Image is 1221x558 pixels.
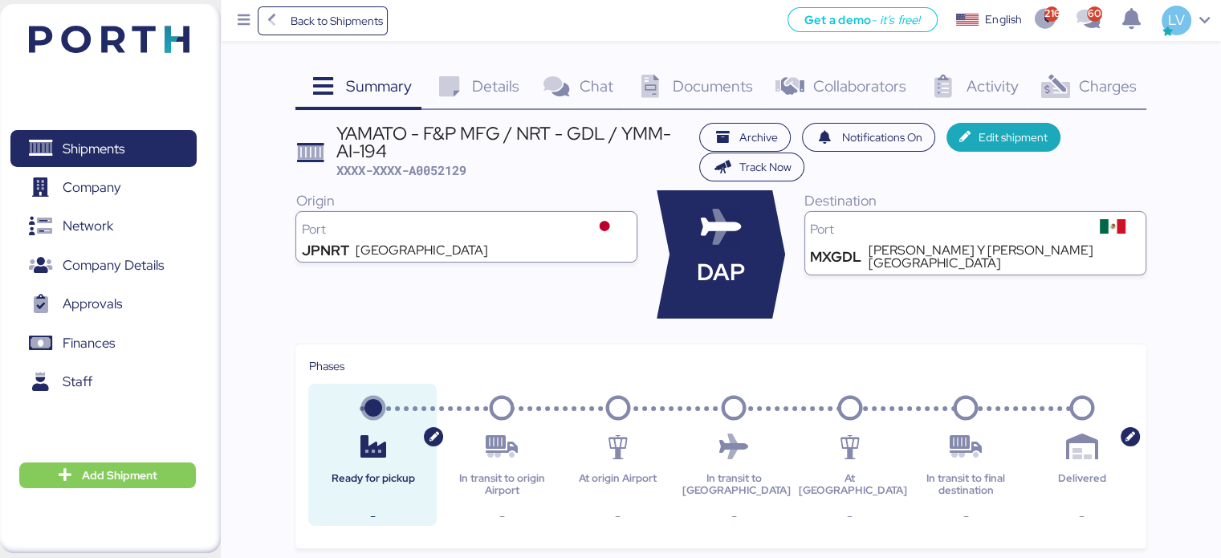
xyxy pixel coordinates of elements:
[804,190,1146,211] div: Destination
[1031,473,1133,496] div: Delivered
[336,162,466,178] span: XXXX-XXXX-A0052129
[802,123,935,152] button: Notifications On
[810,250,861,263] div: MXGDL
[63,370,92,393] span: Staff
[10,286,197,323] a: Approvals
[63,137,124,161] span: Shipments
[10,364,197,401] a: Staff
[10,208,197,245] a: Network
[914,507,1017,526] div: -
[813,75,906,96] span: Collaborators
[1031,507,1133,526] div: -
[63,176,121,199] span: Company
[63,292,122,316] span: Approvals
[810,223,1085,236] div: Port
[1168,10,1184,31] span: LV
[258,6,389,35] a: Back to Shipments
[967,75,1019,96] span: Activity
[10,325,197,362] a: Finances
[356,244,488,257] div: [GEOGRAPHIC_DATA]
[682,507,785,526] div: -
[63,254,164,277] span: Company Details
[946,123,1061,152] button: Edit shipment
[308,357,1133,375] div: Phases
[230,7,258,35] button: Menu
[739,128,778,147] span: Archive
[10,169,197,206] a: Company
[290,11,382,31] span: Back to Shipments
[985,11,1022,28] div: English
[10,130,197,167] a: Shipments
[979,128,1048,147] span: Edit shipment
[321,507,424,526] div: -
[566,473,669,496] div: At origin Airport
[336,124,691,161] div: YAMATO - F&P MFG / NRT - GDL / YMM-AI-194
[799,473,902,496] div: At [GEOGRAPHIC_DATA]
[19,462,196,488] button: Add Shipment
[63,214,113,238] span: Network
[346,75,412,96] span: Summary
[321,473,424,496] div: Ready for pickup
[673,75,753,96] span: Documents
[63,332,115,355] span: Finances
[450,473,553,496] div: In transit to origin Airport
[914,473,1017,496] div: In transit to final destination
[699,153,804,181] button: Track Now
[472,75,519,96] span: Details
[799,507,902,526] div: -
[699,123,791,152] button: Archive
[301,244,348,257] div: JPNRT
[869,244,1141,270] div: [PERSON_NAME] Y [PERSON_NAME][GEOGRAPHIC_DATA]
[579,75,613,96] span: Chat
[450,507,553,526] div: -
[301,223,576,236] div: Port
[842,128,922,147] span: Notifications On
[697,255,745,290] span: DAP
[10,247,197,284] a: Company Details
[82,466,157,485] span: Add Shipment
[1078,75,1136,96] span: Charges
[739,157,792,177] span: Track Now
[566,507,669,526] div: -
[682,473,785,496] div: In transit to [GEOGRAPHIC_DATA]
[295,190,637,211] div: Origin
